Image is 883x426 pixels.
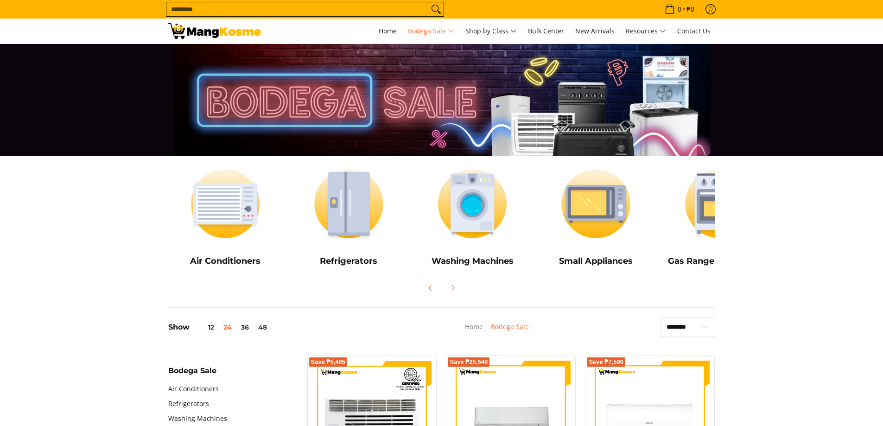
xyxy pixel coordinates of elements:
h5: Air Conditioners [168,256,283,267]
button: Previous [420,278,441,298]
img: Cookers [662,161,777,247]
a: Home [374,19,401,44]
h5: Gas Range and Cookers [662,256,777,267]
summary: Open [168,367,216,381]
img: Refrigerators [292,161,406,247]
button: Next [443,278,463,298]
img: Bodega Sale l Mang Kosme: Cost-Efficient &amp; Quality Home Appliances [168,23,261,39]
img: Small Appliances [539,161,653,247]
a: Contact Us [673,19,715,44]
span: • [662,4,697,14]
h5: Washing Machines [415,256,530,267]
a: Bulk Center [523,19,569,44]
img: Air Conditioners [168,161,283,247]
span: ₱0 [685,6,696,13]
a: Cookers Gas Range and Cookers [662,161,777,273]
img: Washing Machines [415,161,530,247]
span: Save ₱25,548 [450,359,488,365]
a: Small Appliances Small Appliances [539,161,653,273]
a: Bodega Sale [403,19,459,44]
a: Air Conditioners [168,381,219,396]
a: Refrigerators Refrigerators [292,161,406,273]
span: Bulk Center [528,26,564,35]
span: 0 [676,6,683,13]
span: Contact Us [677,26,711,35]
a: Refrigerators [168,396,209,411]
h5: Small Appliances [539,256,653,267]
a: Washing Machines Washing Machines [415,161,530,273]
nav: Main Menu [270,19,715,44]
a: Home [465,322,483,331]
span: Bodega Sale [408,25,454,37]
button: 36 [236,324,254,331]
a: Air Conditioners Air Conditioners [168,161,283,273]
button: 24 [219,324,236,331]
span: Resources [626,25,666,37]
span: Home [379,26,397,35]
a: Washing Machines [168,411,227,426]
a: Bodega Sale [491,322,529,331]
span: Save ₱7,590 [589,359,623,365]
span: New Arrivals [575,26,615,35]
a: Resources [621,19,671,44]
a: Shop by Class [461,19,521,44]
button: 12 [190,324,219,331]
span: Shop by Class [465,25,517,37]
button: 48 [254,324,272,331]
h5: Show [168,323,272,332]
span: Save ₱5,405 [311,359,346,365]
a: New Arrivals [571,19,619,44]
nav: Breadcrumbs [403,321,591,342]
h5: Refrigerators [292,256,406,267]
span: Bodega Sale [168,367,216,375]
button: Search [429,2,444,16]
